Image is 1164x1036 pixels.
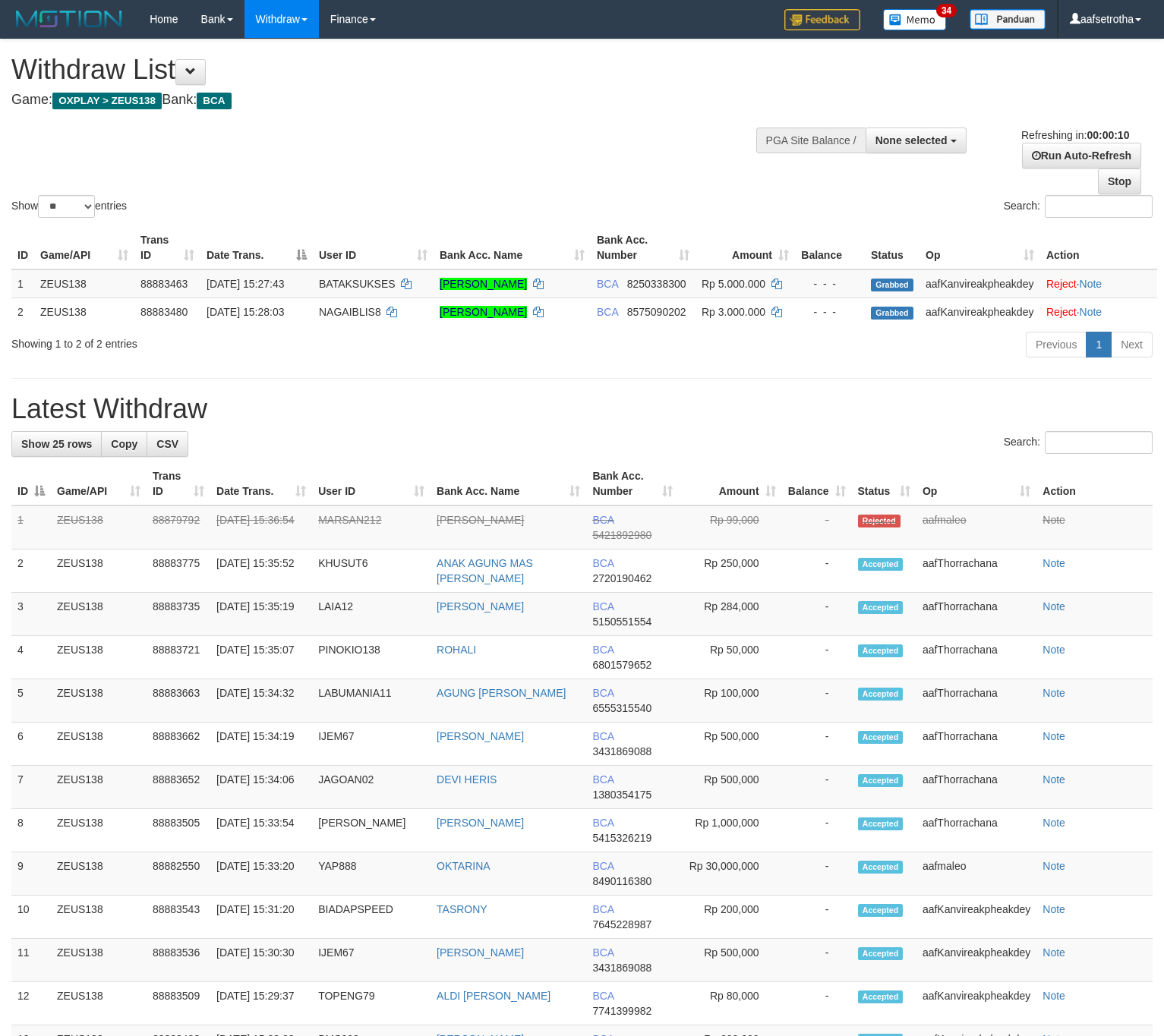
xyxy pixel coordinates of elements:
[1046,306,1077,318] a: Reject
[11,394,1153,424] h1: Latest Withdraw
[210,549,312,593] td: [DATE] 15:35:52
[1022,143,1141,168] a: Run Auto-Refresh
[312,549,431,593] td: KHUSUT6
[11,330,474,351] div: Showing 1 to 2 of 2 entries
[679,593,781,636] td: Rp 284,000
[437,773,497,786] a: DEVI HERIS
[871,307,913,320] span: Grabbed
[782,636,852,679] td: -
[782,852,852,896] td: -
[679,982,781,1025] td: Rp 80,000
[437,946,524,959] a: [PERSON_NAME]
[1043,600,1065,612] a: Note
[858,731,904,744] span: Accepted
[592,600,614,612] span: BCA
[11,505,51,549] td: 1
[866,128,967,153] button: None selected
[852,462,916,505] th: Status: activate to sort column ascending
[52,93,162,109] span: OXPLAY > ZEUS138
[1080,278,1102,290] a: Note
[1043,730,1065,742] a: Note
[11,93,761,108] h4: Game: Bank:
[434,226,591,269] th: Bank Acc. Name: activate to sort column ascending
[920,269,1040,298] td: aafKanvireakpheakdey
[111,438,137,450] span: Copy
[210,593,312,636] td: [DATE] 15:35:19
[312,896,431,939] td: BIADAPSPEED
[101,431,147,457] a: Copy
[1043,903,1065,915] a: Note
[592,644,614,656] span: BCA
[312,593,431,636] td: LAIA12
[313,226,434,269] th: User ID: activate to sort column ascending
[858,558,904,571] span: Accepted
[782,593,852,636] td: -
[210,505,312,549] td: [DATE] 15:36:54
[592,962,651,974] span: Copy 3431869088 to clipboard
[858,904,904,917] span: Accepted
[679,462,781,505] th: Amount: activate to sort column ascending
[858,644,904,657] span: Accepted
[871,279,913,291] span: Grabbed
[210,766,312,809] td: [DATE] 15:34:06
[592,730,614,742] span: BCA
[147,939,210,982] td: 88883536
[1043,687,1065,699] a: Note
[11,226,34,269] th: ID
[11,939,51,982] td: 11
[140,306,188,318] span: 88883480
[920,298,1040,326] td: aafKanvireakpheakdey
[437,514,524,526] a: [PERSON_NAME]
[437,990,550,1002] a: ALDI [PERSON_NAME]
[916,852,1036,896] td: aafmaleo
[1036,462,1153,505] th: Action
[1043,817,1065,829] a: Note
[51,679,147,723] td: ZEUS138
[916,939,1036,982] td: aafKanvireakpheakdey
[51,896,147,939] td: ZEUS138
[784,9,860,30] img: Feedback.jpg
[592,745,651,757] span: Copy 3431869088 to clipboard
[782,505,852,549] td: -
[592,529,651,541] span: Copy 5421892980 to clipboard
[134,226,200,269] th: Trans ID: activate to sort column ascending
[319,278,396,290] span: BATAKSUKSES
[34,226,134,269] th: Game/API: activate to sort column ascending
[11,896,51,939] td: 10
[1043,946,1065,959] a: Note
[207,278,284,290] span: [DATE] 15:27:43
[1021,129,1129,141] span: Refreshing in:
[592,875,651,887] span: Copy 8490116380 to clipboard
[1045,195,1153,218] input: Search:
[936,4,957,17] span: 34
[51,809,147,852] td: ZEUS138
[782,723,852,766] td: -
[782,896,852,939] td: -
[597,278,618,290] span: BCA
[875,134,948,146] span: None selected
[319,306,381,318] span: NAGAIBLIS8
[147,809,210,852] td: 88883505
[11,679,51,723] td: 5
[592,817,614,829] span: BCA
[782,679,852,723] td: -
[11,549,51,593] td: 2
[210,939,312,982] td: [DATE] 15:30:30
[858,601,904,614] span: Accepted
[437,903,487,915] a: TASRONY
[627,278,686,290] span: Copy 8250338300 to clipboard
[1040,298,1157,326] td: ·
[210,679,312,723] td: [DATE] 15:34:32
[147,593,210,636] td: 88883735
[197,93,231,109] span: BCA
[916,505,1036,549] td: aafmaleo
[437,557,533,584] a: ANAK AGUNG MAS [PERSON_NAME]
[11,55,761,85] h1: Withdraw List
[782,549,852,593] td: -
[586,462,679,505] th: Bank Acc. Number: activate to sort column ascending
[140,278,188,290] span: 88883463
[858,990,904,1003] span: Accepted
[1086,332,1112,357] a: 1
[210,723,312,766] td: [DATE] 15:34:19
[1040,269,1157,298] td: ·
